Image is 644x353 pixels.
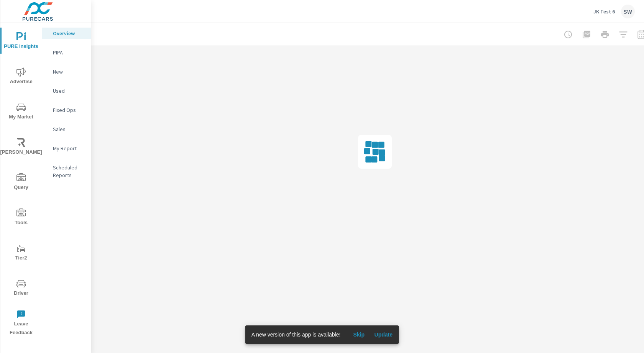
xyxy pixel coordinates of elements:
button: Update [371,328,396,341]
span: My Market [3,103,39,121]
div: SW [621,5,635,18]
span: Leave Feedback [3,310,39,337]
div: Fixed Ops [42,104,91,116]
div: Sales [42,123,91,135]
div: New [42,66,91,77]
div: My Report [42,143,91,154]
div: Scheduled Reports [42,162,91,181]
p: Sales [53,125,85,133]
div: Overview [42,28,91,39]
p: Overview [53,30,85,37]
div: nav menu [0,23,42,340]
div: PIPA [42,47,91,58]
span: Skip [350,331,368,338]
span: Tools [3,209,39,227]
p: Scheduled Reports [53,164,85,179]
p: My Report [53,144,85,152]
div: Used [42,85,91,97]
span: [PERSON_NAME] [3,138,39,157]
span: Driver [3,279,39,298]
span: Update [374,331,393,338]
button: Skip [347,328,371,341]
span: Query [3,173,39,192]
p: Fixed Ops [53,106,85,114]
p: PIPA [53,49,85,56]
p: JK Test 6 [593,8,615,15]
span: A new version of this app is available! [251,332,341,338]
p: New [53,68,85,76]
span: PURE Insights [3,32,39,51]
span: Tier2 [3,244,39,263]
span: Advertise [3,67,39,86]
p: Used [53,87,85,95]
